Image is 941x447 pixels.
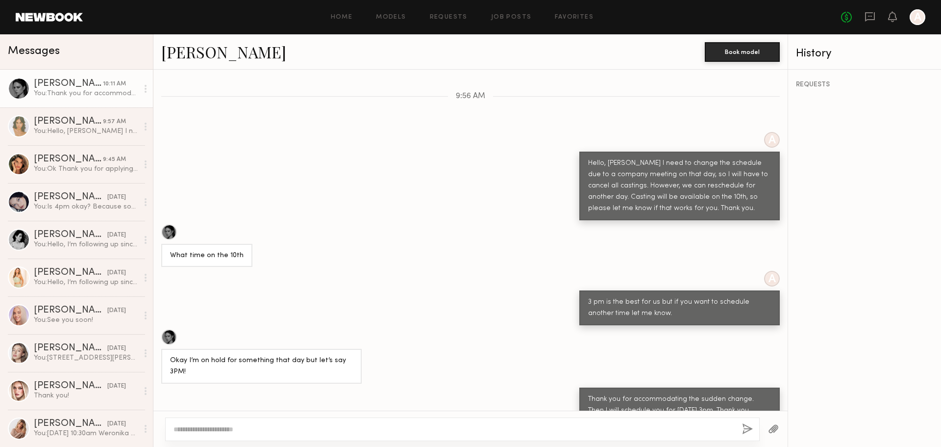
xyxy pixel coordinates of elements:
[103,117,126,127] div: 9:57 AM
[8,46,60,57] span: Messages
[491,14,532,21] a: Job Posts
[103,79,126,89] div: 10:11 AM
[34,343,107,353] div: [PERSON_NAME]
[376,14,406,21] a: Models
[34,391,138,400] div: Thank you!
[107,193,126,202] div: [DATE]
[34,192,107,202] div: [PERSON_NAME]
[107,306,126,316] div: [DATE]
[161,41,286,62] a: [PERSON_NAME]
[34,127,138,136] div: You: Hello, [PERSON_NAME] I need to change the schedule due to a company meeting on that day, so ...
[34,419,107,429] div: [PERSON_NAME]
[34,155,103,164] div: [PERSON_NAME]
[103,155,126,164] div: 9:45 AM
[555,14,594,21] a: Favorites
[705,42,780,62] button: Book model
[34,240,138,249] div: You: Hello, I’m following up since I haven’t received a response from you. I would appreciate it ...
[34,316,138,325] div: You: See you soon!
[107,268,126,278] div: [DATE]
[796,81,933,88] div: REQUESTS
[34,117,103,127] div: [PERSON_NAME]
[34,306,107,316] div: [PERSON_NAME]
[34,164,138,174] div: You: Ok Thank you for applying, have a great day.
[34,89,138,98] div: You: Thank you for accommodating the sudden change. Then I will schedule you for [DATE] 3pm. Than...
[331,14,353,21] a: Home
[34,278,138,287] div: You: Hello, I’m following up since I haven’t received a response from you. I would appreciate it ...
[170,355,353,378] div: Okay I’m on hold for something that day but let’s say 3PM!
[705,47,780,55] a: Book model
[796,48,933,59] div: History
[34,429,138,438] div: You: [DATE] 10:30am Weronika casting I marked scheduling for you.
[588,297,771,319] div: 3 pm is the best for us but if you want to schedule another time let me know.
[107,231,126,240] div: [DATE]
[170,250,244,262] div: What time on the 10th
[34,353,138,363] div: You: [STREET_ADDRESS][PERSON_NAME]. You are scheduled for casting [DATE] 3pm See you then.
[107,420,126,429] div: [DATE]
[34,202,138,211] div: You: Is 4pm okay? Because someone has already taken the 3pm slot on the 7th.
[107,344,126,353] div: [DATE]
[588,394,771,417] div: Thank you for accommodating the sudden change. Then I will schedule you for [DATE] 3pm. Thank you.
[34,381,107,391] div: [PERSON_NAME]
[34,79,103,89] div: [PERSON_NAME]
[34,268,107,278] div: [PERSON_NAME]
[456,92,485,101] span: 9:56 AM
[910,9,925,25] a: A
[588,158,771,214] div: Hello, [PERSON_NAME] I need to change the schedule due to a company meeting on that day, so I wil...
[34,230,107,240] div: [PERSON_NAME]
[430,14,468,21] a: Requests
[107,382,126,391] div: [DATE]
